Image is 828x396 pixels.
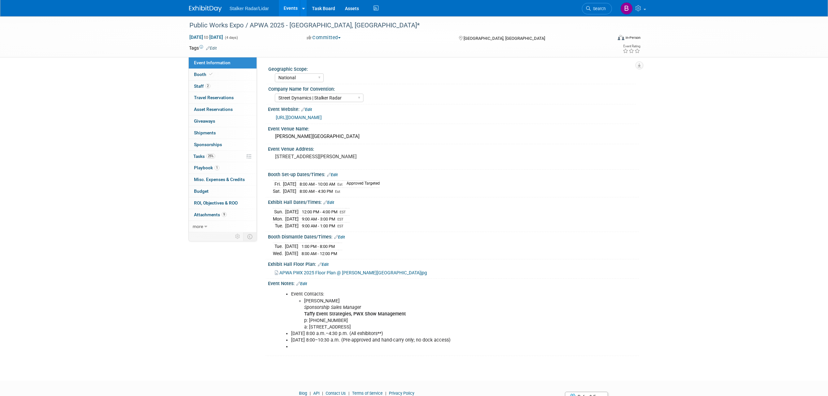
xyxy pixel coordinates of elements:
[268,144,639,152] div: Event Venue Address:
[244,232,257,241] td: Toggle Event Tabs
[189,127,257,139] a: Shipments
[273,208,285,216] td: Sun.
[323,200,334,205] a: Edit
[273,188,283,194] td: Sat.
[189,197,257,209] a: ROI, Objectives & ROO
[302,244,335,249] span: 1:00 PM - 8:00 PM
[283,181,296,188] td: [DATE]
[189,6,222,12] img: ExhibitDay
[302,251,337,256] span: 8:00 AM - 12:00 PM
[302,217,335,221] span: 9:00 AM - 3:00 PM
[194,189,209,194] span: Budget
[302,209,337,214] span: 12:00 PM - 4:00 PM
[206,46,217,51] a: Edit
[313,391,319,396] a: API
[285,243,298,250] td: [DATE]
[623,45,640,48] div: Event Rating
[194,60,230,65] span: Event Information
[194,142,222,147] span: Sponsorships
[229,6,269,11] span: Stalker Radar/Lidar
[194,84,210,89] span: Staff
[279,270,427,275] span: APWA PWX 2025 Floor Plan @ [PERSON_NAME][GEOGRAPHIC_DATA]jpg
[302,223,335,228] span: 9:00 AM - 1:00 PM
[291,337,563,343] li: [DATE] 8:00–10:30 a.m. (Pre-approved and hand-carry only; no dock access)
[337,224,344,228] span: EST
[625,35,641,40] div: In-Person
[327,173,338,177] a: Edit
[300,182,335,187] span: 8:00 AM - 10:00 AM
[214,165,219,170] span: 1
[582,3,612,14] a: Search
[209,72,213,76] i: Booth reservation complete
[203,35,209,40] span: to
[291,291,563,330] li: Event Contacts:
[268,64,636,72] div: Geographic Scope:
[193,224,203,229] span: more
[224,36,238,40] span: (4 days)
[304,34,343,41] button: Committed
[273,215,285,222] td: Mon.
[189,174,257,185] a: Misc. Expenses & Credits
[291,330,563,337] li: [DATE] 8:00 a.m.–4:30 p.m. (All exhibitors**)
[618,35,624,40] img: Format-Inperson.png
[268,279,639,287] div: Event Notes:
[189,57,257,69] a: Event Information
[189,92,257,103] a: Travel Reservations
[189,151,257,162] a: Tasks25%
[189,162,257,174] a: Playbook1
[268,124,639,132] div: Event Venue Name:
[347,391,351,396] span: |
[268,104,639,113] div: Event Website:
[320,391,325,396] span: |
[283,188,296,194] td: [DATE]
[337,217,344,221] span: EST
[299,391,307,396] a: Blog
[273,131,634,142] div: [PERSON_NAME][GEOGRAPHIC_DATA]
[232,232,244,241] td: Personalize Event Tab Strip
[275,154,415,160] pre: [STREET_ADDRESS][PERSON_NAME]
[194,212,227,217] span: Attachments
[591,6,606,11] span: Search
[620,2,633,15] img: Brooke Journet
[194,200,238,206] span: ROI, Objectives & ROO
[194,107,233,112] span: Asset Reservations
[205,84,210,88] span: 2
[189,81,257,92] a: Staff2
[194,118,215,124] span: Giveaways
[352,391,383,396] a: Terms of Service
[268,232,639,240] div: Booth Dismantle Dates/Times:
[189,209,257,221] a: Attachments9
[335,190,340,194] span: Est
[193,154,215,159] span: Tasks
[268,197,639,206] div: Exhibit Hall Dates/Times:
[340,210,346,214] span: EST
[194,165,219,170] span: Playbook
[189,139,257,150] a: Sponsorships
[276,115,322,120] a: [URL][DOMAIN_NAME]
[194,72,214,77] span: Booth
[343,181,380,188] td: Approved Targeted
[301,107,312,112] a: Edit
[285,250,298,257] td: [DATE]
[194,177,245,182] span: Misc. Expenses & Credits
[318,262,329,267] a: Edit
[206,154,215,159] span: 25%
[300,189,333,194] span: 8:00 AM - 4:30 PM
[189,34,223,40] span: [DATE] [DATE]
[222,212,227,217] span: 9
[273,250,285,257] td: Wed.
[189,115,257,127] a: Giveaways
[187,20,602,31] div: Public Works Expo / APWA 2025 - [GEOGRAPHIC_DATA], [GEOGRAPHIC_DATA]*
[285,208,299,216] td: [DATE]
[189,45,217,51] td: Tags
[268,259,639,268] div: Exhibit Hall Floor Plan:
[285,215,299,222] td: [DATE]
[189,69,257,80] a: Booth
[304,305,361,310] i: Sponsorship Sales Manager
[194,95,234,100] span: Travel Reservations
[384,391,388,396] span: |
[273,243,285,250] td: Tue.
[273,222,285,229] td: Tue.
[573,34,641,44] div: Event Format
[275,270,427,275] a: APWA PWX 2025 Floor Plan @ [PERSON_NAME][GEOGRAPHIC_DATA]jpg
